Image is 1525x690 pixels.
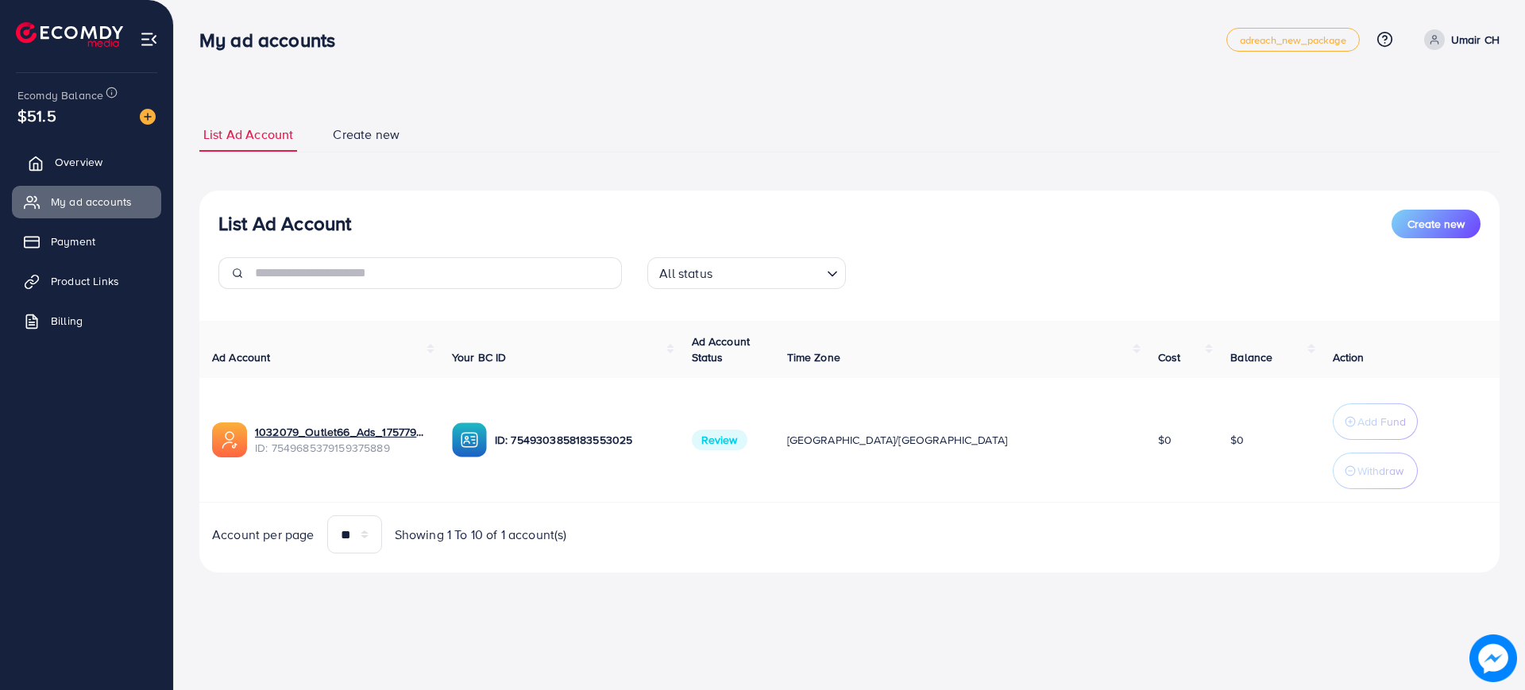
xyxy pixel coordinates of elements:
[51,313,83,329] span: Billing
[1357,461,1403,480] p: Withdraw
[787,432,1008,448] span: [GEOGRAPHIC_DATA]/[GEOGRAPHIC_DATA]
[1333,403,1418,440] button: Add Fund
[51,233,95,249] span: Payment
[656,262,716,285] span: All status
[212,349,271,365] span: Ad Account
[787,349,840,365] span: Time Zone
[1392,210,1481,238] button: Create new
[452,422,487,457] img: ic-ba-acc.ded83a64.svg
[12,305,161,337] a: Billing
[647,257,846,289] div: Search for option
[452,349,507,365] span: Your BC ID
[218,212,351,235] h3: List Ad Account
[140,30,158,48] img: menu
[203,125,293,144] span: List Ad Account
[1407,216,1465,232] span: Create new
[255,424,427,457] div: <span class='underline'>1032079_Outlet66_Ads_1757798174153</span></br>7549685379159375889
[51,194,132,210] span: My ad accounts
[17,104,56,127] span: $51.5
[12,226,161,257] a: Payment
[16,22,123,47] img: logo
[1158,432,1172,448] span: $0
[1230,432,1244,448] span: $0
[1226,28,1360,52] a: adreach_new_package
[1333,349,1365,365] span: Action
[1240,35,1346,45] span: adreach_new_package
[255,440,427,456] span: ID: 7549685379159375889
[212,526,315,544] span: Account per page
[17,87,103,103] span: Ecomdy Balance
[692,430,747,450] span: Review
[12,186,161,218] a: My ad accounts
[1158,349,1181,365] span: Cost
[199,29,348,52] h3: My ad accounts
[1230,349,1272,365] span: Balance
[717,259,820,285] input: Search for option
[212,422,247,457] img: ic-ads-acc.e4c84228.svg
[12,265,161,297] a: Product Links
[333,125,400,144] span: Create new
[1469,634,1517,682] img: image
[1333,453,1418,489] button: Withdraw
[140,109,156,125] img: image
[692,333,751,365] span: Ad Account Status
[51,273,119,289] span: Product Links
[395,526,567,544] span: Showing 1 To 10 of 1 account(s)
[1418,29,1500,50] a: Umair CH
[12,146,161,178] a: Overview
[55,154,102,170] span: Overview
[495,430,666,449] p: ID: 7549303858183553025
[255,424,427,440] a: 1032079_Outlet66_Ads_1757798174153
[1357,412,1406,431] p: Add Fund
[1451,30,1500,49] p: Umair CH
